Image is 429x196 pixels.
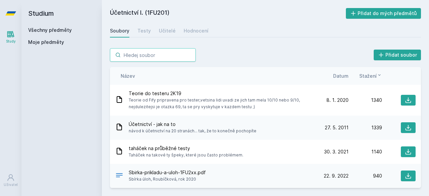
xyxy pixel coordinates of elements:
div: Hodnocení [184,27,208,34]
span: Taháček na takové ty špeky, které jsou často problémem. [129,152,243,158]
a: Testy [137,24,151,38]
div: Study [6,39,16,44]
a: Učitelé [159,24,176,38]
button: Název [121,72,135,79]
a: Všechny předměty [28,27,72,33]
div: PDF [115,171,123,181]
div: 1140 [349,148,382,155]
input: Hledej soubor [110,48,196,62]
div: 1340 [349,97,382,104]
div: Učitelé [159,27,176,34]
a: Hodnocení [184,24,208,38]
a: Study [1,27,20,47]
div: 940 [349,173,382,179]
button: Přidat soubor [374,50,421,60]
div: Testy [137,27,151,34]
div: Soubory [110,27,129,34]
span: Sbirka-prikladu-a-uloh-1FU2xx.pdf [129,169,206,176]
span: Sbírka úloh, Roubíčková, rok 2020 [129,176,206,183]
button: Datum [333,72,349,79]
div: 1339 [349,124,382,131]
span: 30. 3. 2021 [324,148,349,155]
span: návod k účetnictví na 20 stranách... tak, že to konečně pochopíte [129,128,256,134]
span: taháček na průběžné testy [129,145,243,152]
a: Soubory [110,24,129,38]
span: Účetnictví - jak na to [129,121,256,128]
span: Teorie od Fify pripravena pro tester,vetsina lidi uvadi ze jich tam mela 10/10 nebo 9/10, nejdule... [129,97,312,110]
div: Uživatel [4,182,18,187]
button: Stažení [359,72,382,79]
h2: Účetnictví I. (1FU201) [110,8,346,19]
button: Přidat do mých předmětů [346,8,421,19]
span: 27. 5. 2011 [325,124,349,131]
span: Teorie do testeru 2K19 [129,90,312,97]
span: Moje předměty [28,39,64,46]
span: 22. 9. 2022 [324,173,349,179]
a: Uživatel [1,170,20,191]
span: 8. 1. 2020 [326,97,349,104]
span: Stažení [359,72,377,79]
